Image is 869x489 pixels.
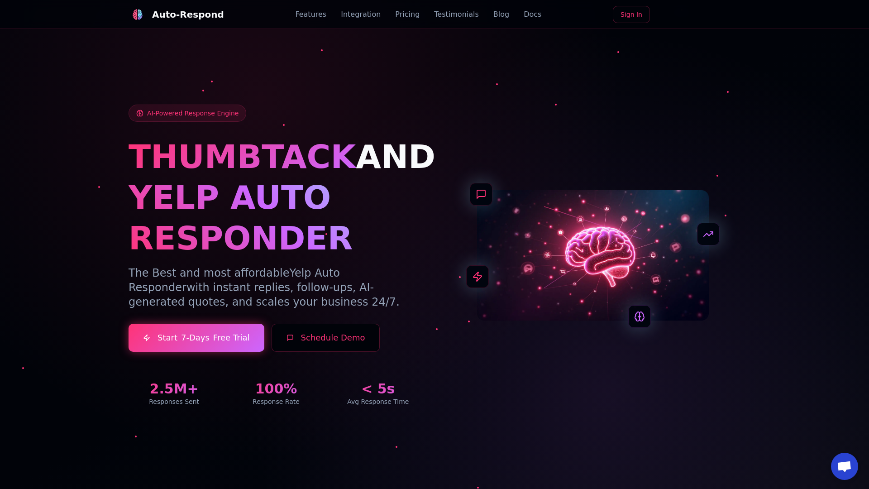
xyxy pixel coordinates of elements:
span: THUMBTACK [129,138,356,176]
div: 100% [230,381,321,397]
div: 2.5M+ [129,381,220,397]
a: Sign In [613,6,650,23]
span: AND [356,138,435,176]
span: 7-Days [181,331,210,344]
p: The Best and most affordable with instant replies, follow-ups, AI-generated quotes, and scales yo... [129,266,424,309]
a: Docs [524,9,541,20]
a: Testimonials [434,9,479,20]
div: Avg Response Time [333,397,424,406]
a: Integration [341,9,381,20]
span: Yelp Auto Responder [129,267,340,294]
a: Pricing [395,9,420,20]
img: Auto-Respond Logo [132,9,143,20]
div: Responses Sent [129,397,220,406]
div: Auto-Respond [152,8,224,21]
img: AI Neural Network Brain [477,190,709,321]
iframe: Sign in with Google Button [653,5,745,25]
span: AI-Powered Response Engine [147,109,239,118]
h1: YELP AUTO RESPONDER [129,177,424,259]
div: Open chat [831,453,858,480]
a: Features [295,9,326,20]
div: < 5s [333,381,424,397]
a: Blog [493,9,509,20]
button: Schedule Demo [272,324,380,352]
a: Auto-Respond LogoAuto-Respond [129,5,224,24]
div: Response Rate [230,397,321,406]
a: Start7-DaysFree Trial [129,324,264,352]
